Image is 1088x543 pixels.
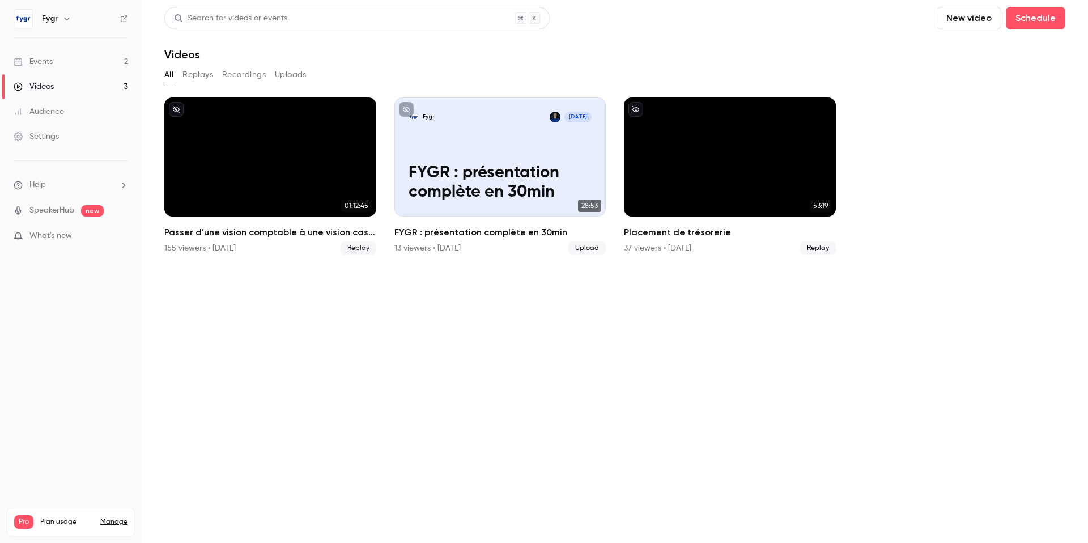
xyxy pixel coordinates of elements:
li: Passer d’une vision comptable à une vision cash de son entreprise [164,97,376,255]
button: Recordings [222,66,266,84]
img: Fygr [14,10,32,28]
span: What's new [29,230,72,242]
img: François Menjaud [550,112,560,122]
div: Settings [14,131,59,142]
li: help-dropdown-opener [14,179,128,191]
span: Replay [800,241,836,255]
li: Placement de trésorerie [624,97,836,255]
a: 01:12:45Passer d’une vision comptable à une vision cash de son entreprise155 viewers • [DATE]Replay [164,97,376,255]
span: new [81,205,104,217]
div: Videos [14,81,54,92]
a: FYGR : présentation complète en 30minFygrFrançois Menjaud[DATE]FYGR : présentation complète en 30... [394,97,606,255]
h2: Passer d’une vision comptable à une vision cash de son entreprise [164,226,376,239]
button: unpublished [628,102,643,117]
div: 37 viewers • [DATE] [624,243,691,254]
p: Fygr [423,113,435,121]
div: Audience [14,106,64,117]
ul: Videos [164,97,1065,255]
a: 53:19Placement de trésorerie37 viewers • [DATE]Replay [624,97,836,255]
span: 53:19 [810,200,831,212]
img: FYGR : présentation complète en 30min [409,112,419,122]
span: 01:12:45 [341,200,372,212]
a: Manage [100,517,127,527]
button: New video [937,7,1001,29]
button: unpublished [169,102,184,117]
iframe: Noticeable Trigger [114,231,128,241]
a: SpeakerHub [29,205,74,217]
span: 28:53 [578,200,601,212]
span: Upload [568,241,606,255]
span: [DATE] [564,112,592,122]
p: FYGR : présentation complète en 30min [409,164,592,202]
button: Replays [182,66,213,84]
section: Videos [164,7,1065,536]
h2: Placement de trésorerie [624,226,836,239]
div: Events [14,56,53,67]
h1: Videos [164,48,200,61]
span: Replay [341,241,376,255]
h2: FYGR : présentation complète en 30min [394,226,606,239]
div: Search for videos or events [174,12,287,24]
button: Schedule [1006,7,1065,29]
div: 13 viewers • [DATE] [394,243,461,254]
li: FYGR : présentation complète en 30min [394,97,606,255]
span: Plan usage [40,517,93,527]
button: Uploads [275,66,307,84]
button: unpublished [399,102,414,117]
span: Help [29,179,46,191]
h6: Fygr [42,13,58,24]
button: All [164,66,173,84]
div: 155 viewers • [DATE] [164,243,236,254]
span: Pro [14,515,33,529]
